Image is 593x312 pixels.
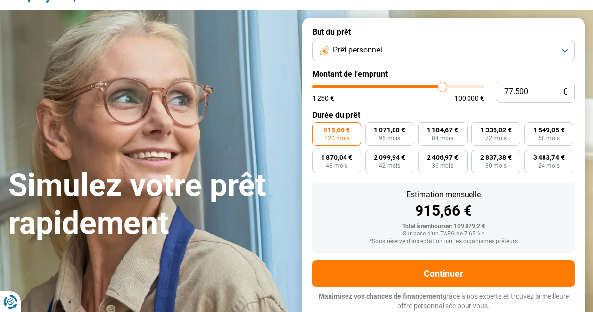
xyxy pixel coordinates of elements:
span: 2 099,94 € [374,154,405,161]
span: 915,66 € [323,127,350,133]
span: 72 mois [485,135,507,141]
span: 84 mois [432,135,453,141]
span: Prêt personnel [333,45,382,55]
p: grâce à nos experts et trouvez la meilleure offre personnalisée pour vous. [312,292,575,311]
button: Prêt personnel [312,40,575,61]
div: 915,66 € [320,204,567,218]
span: 60 mois [538,135,560,141]
span: 1 549,05 € [533,127,565,133]
span: 36 mois [432,163,453,169]
span: 120 mois [324,135,349,141]
span: 1 071,88 € [374,127,405,133]
span: 42 mois [379,163,400,169]
span: 3 483,74 € [533,154,565,161]
span: 48 mois [326,163,347,169]
span: 24 mois [538,163,560,169]
span: 2 406,97 € [427,154,458,161]
span: € [563,88,567,96]
span: 1 250 € [312,95,334,102]
span: 1 870,04 € [321,154,352,161]
span: 1 184,67 € [427,127,458,133]
button: Continuer [312,260,575,287]
span: 30 mois [485,163,507,169]
span: Maximisez vos chances de financement [319,292,443,300]
span: 100 000 € [454,95,484,102]
div: Sur base d'un TAEG de 7.65 %* [320,231,567,237]
span: 2 837,38 € [480,154,512,161]
span: 1 336,02 € [480,127,512,133]
label: Durée du prêt [312,110,575,120]
div: Estimation mensuelle [320,191,567,199]
label: But du prêt [312,27,575,37]
span: 96 mois [379,135,400,141]
label: Montant de l'emprunt [312,69,575,78]
div: *Sous réserve d'acceptation par les organismes prêteurs [320,238,567,245]
div: Total à rembourser: 109 879,2 € [320,223,567,230]
h1: Simulez votre prêt rapidement [8,167,291,242]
